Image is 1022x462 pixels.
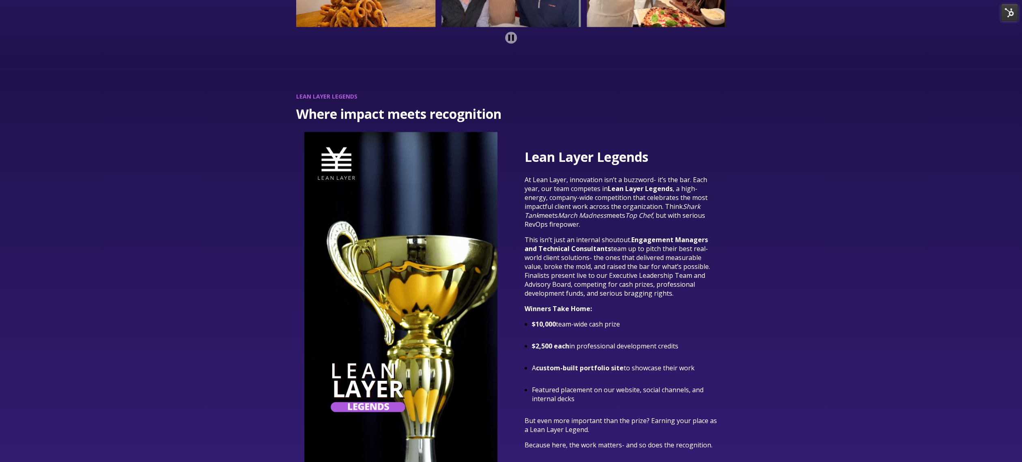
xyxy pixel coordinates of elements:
strong: $2,500 each [532,342,569,350]
img: HubSpot Tools Menu Toggle [1001,4,1018,21]
span: At Lean Layer, innovation isn’t a buzzword- it’s the bar. Each year, our team competes in , a hig... [525,175,708,229]
strong: $10,000 [532,320,556,329]
em: Shark Tank [525,202,700,220]
span: This isn’t just an internal shoutout. team up to pitch their best real-world client solutions- th... [525,235,710,298]
span: Because here, the work matters- and so does the recognition. [525,441,712,449]
span: A to showcase their work [532,363,695,372]
span: LEAN LAYER LEGENDS [296,92,572,101]
strong: Lean Layer Legends [608,184,673,193]
strong: Winners Take Home: [525,304,592,313]
span: in professional development credits [532,342,678,350]
strong: Engagement Managers and Technical Consultants [525,235,708,253]
span: Featured placement on our website, social channels, and internal decks [532,385,704,403]
span: But even more important than the prize? Earning your place as a Lean Layer Legend. [525,416,717,434]
span: Where impact meets recognition [296,105,501,122]
span: team-wide cash prize [532,320,620,329]
span: Lean Layer Legends [525,148,648,165]
button: Pause autoplay [505,32,517,44]
em: March Madness [558,211,607,220]
strong: custom-built portfolio site [536,363,624,372]
em: Top Chef [625,211,652,220]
